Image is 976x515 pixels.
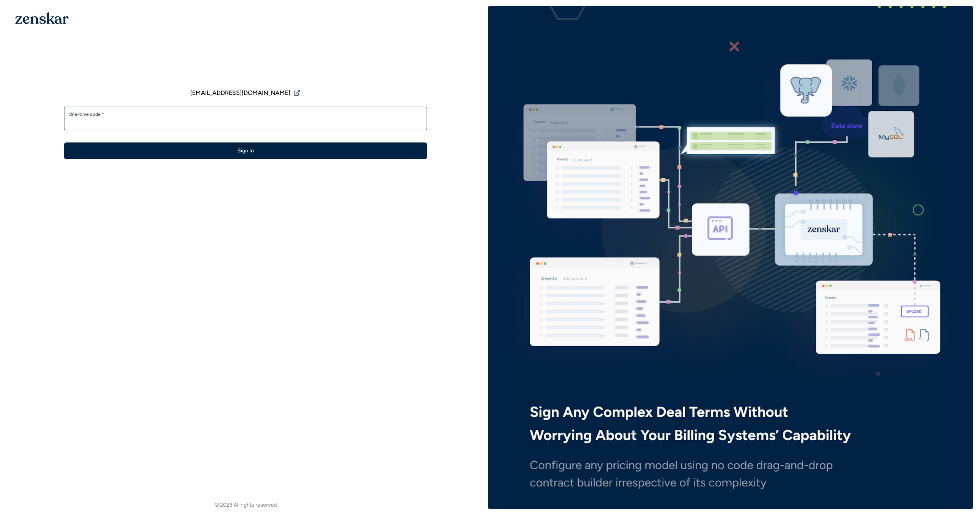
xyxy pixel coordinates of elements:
img: 1OGAJ2xQqyY4LXKgY66KYq0eOWRCkrZdAb3gUhuVAqdWPZE9SRJmCz+oDMSn4zDLXe31Ii730ItAGKgCKgCCgCikA4Av8PJUP... [15,12,69,24]
button: Sign In [64,142,427,159]
span: [EMAIL_ADDRESS][DOMAIN_NAME] [190,88,290,98]
footer: © 2023 All rights reserved [3,501,488,509]
label: One-time code * [69,111,422,117]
